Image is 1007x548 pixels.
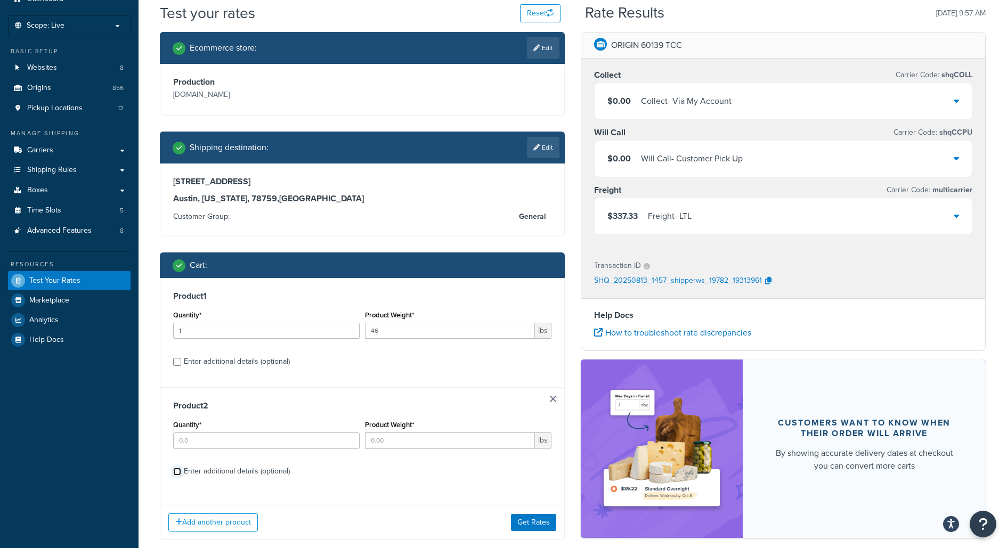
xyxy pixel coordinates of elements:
[641,151,743,166] div: Will Call - Customer Pick Up
[8,271,131,290] a: Test Your Rates
[594,185,621,195] h3: Freight
[550,396,556,402] a: Remove Item
[8,221,131,241] a: Advanced Features8
[365,323,535,339] input: 0.00
[768,447,960,472] div: By showing accurate delivery dates at checkout you can convert more carts
[594,127,626,138] h3: Will Call
[607,210,638,222] span: $337.33
[594,258,641,273] p: Transaction ID
[173,87,360,102] p: [DOMAIN_NAME]
[8,129,131,138] div: Manage Shipping
[8,141,131,160] a: Carriers
[527,37,559,59] a: Edit
[511,514,556,531] button: Get Rates
[520,4,561,22] button: Reset
[365,311,414,319] label: Product Weight*
[27,63,57,72] span: Websites
[190,143,269,152] h2: Shipping destination :
[27,21,64,30] span: Scope: Live
[936,6,986,21] p: [DATE] 9:57 AM
[190,43,257,53] h2: Ecommerce store :
[8,181,131,200] a: Boxes
[27,104,83,113] span: Pickup Locations
[594,326,751,339] a: How to troubleshoot rate discrepancies
[8,330,131,349] a: Help Docs
[8,78,131,98] a: Origins856
[27,226,92,235] span: Advanced Features
[894,125,972,140] p: Carrier Code:
[970,511,996,537] button: Open Resource Center
[365,432,535,448] input: 0.00
[27,166,77,175] span: Shipping Rules
[173,311,201,319] label: Quantity*
[29,296,69,305] span: Marketplace
[27,146,53,155] span: Carriers
[173,193,551,204] h3: Austin, [US_STATE], 78759 , [GEOGRAPHIC_DATA]
[535,323,551,339] span: lbs
[611,38,682,53] p: ORIGIN 60139 TCC
[8,201,131,220] a: Time Slots5
[365,421,414,429] label: Product Weight*
[29,276,80,285] span: Test Your Rates
[8,78,131,98] li: Origins
[173,323,360,339] input: 0.0
[173,211,232,222] span: Customer Group:
[184,354,290,369] div: Enter additional details (optional)
[607,95,631,107] span: $0.00
[535,432,551,448] span: lbs
[173,468,181,476] input: Enter additional details (optional)
[173,358,181,366] input: Enter additional details (optional)
[184,464,290,479] div: Enter additional details (optional)
[8,47,131,56] div: Basic Setup
[112,84,124,93] span: 856
[120,206,124,215] span: 5
[930,184,972,195] span: multicarrier
[594,309,972,322] h4: Help Docs
[8,201,131,220] li: Time Slots
[8,260,131,269] div: Resources
[120,63,124,72] span: 8
[516,210,546,223] span: General
[173,421,201,429] label: Quantity*
[160,3,255,23] h1: Test your rates
[8,160,131,180] a: Shipping Rules
[118,104,124,113] span: 12
[173,432,360,448] input: 0.0
[27,84,51,93] span: Origins
[607,152,631,165] span: $0.00
[190,260,207,270] h2: Cart :
[8,58,131,78] li: Websites
[8,99,131,118] li: Pickup Locations
[29,336,64,345] span: Help Docs
[173,77,360,87] h3: Production
[641,94,732,109] div: Collect - Via My Account
[585,5,664,21] h2: Rate Results
[768,418,960,439] div: Customers want to know when their order will arrive
[527,137,559,158] a: Edit
[937,127,972,138] span: shqCCPU
[29,316,59,325] span: Analytics
[168,513,258,531] button: Add another product
[597,375,727,522] img: feature-image-ddt-36eae7f7280da8017bfb280eaccd9c446f90b1fe08728e4019434db127062ab4.png
[887,183,972,198] p: Carrier Code:
[8,221,131,241] li: Advanced Features
[8,291,131,310] a: Marketplace
[8,58,131,78] a: Websites8
[896,68,972,83] p: Carrier Code:
[648,209,692,224] div: Freight - LTL
[939,69,972,80] span: shqCOLL
[8,99,131,118] a: Pickup Locations12
[173,291,551,301] h3: Product 1
[8,310,131,330] a: Analytics
[120,226,124,235] span: 8
[594,273,762,289] p: SHQ_20250813_1457_shipperws_19782_19313961
[173,176,551,187] h3: [STREET_ADDRESS]
[27,206,61,215] span: Time Slots
[27,186,48,195] span: Boxes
